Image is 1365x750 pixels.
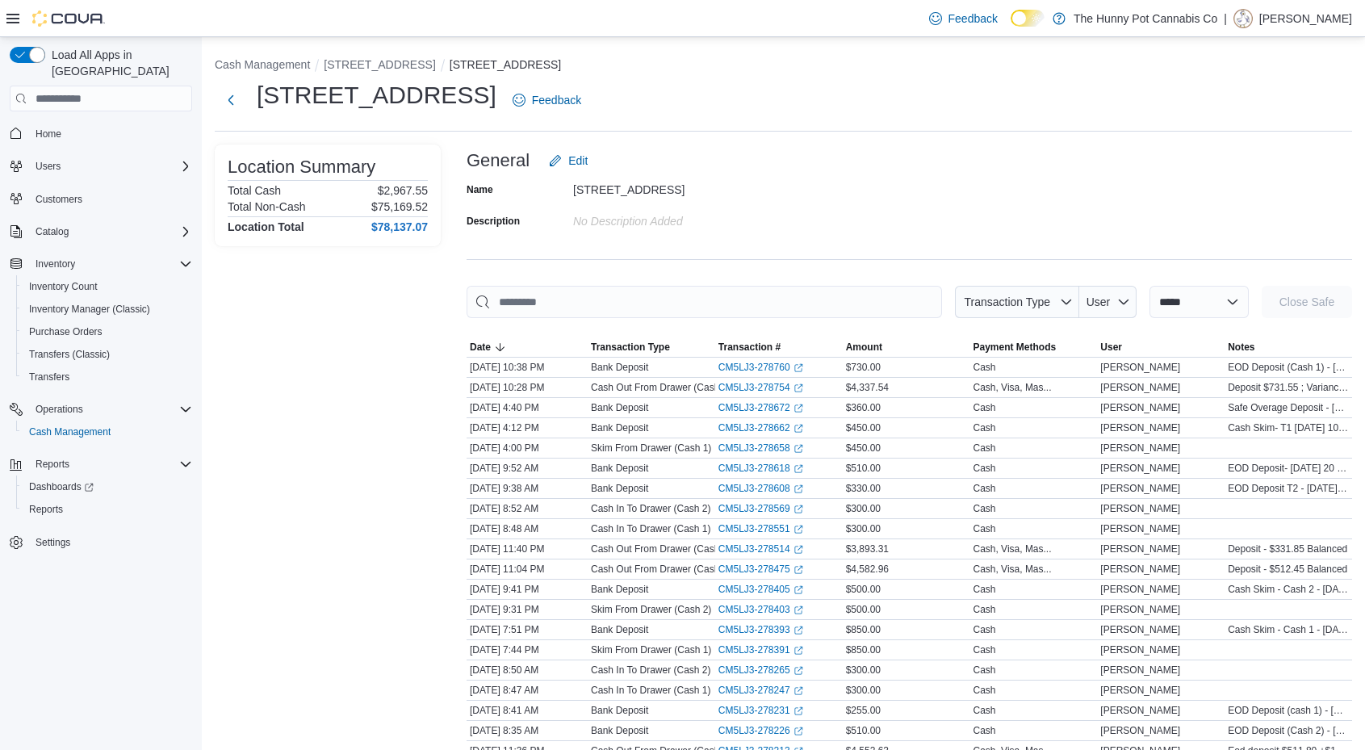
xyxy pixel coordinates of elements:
[923,2,1004,35] a: Feedback
[29,400,90,419] button: Operations
[1228,563,1347,576] span: Deposit - $512.45 Balanced
[1259,9,1352,28] p: [PERSON_NAME]
[3,121,199,145] button: Home
[32,10,105,27] img: Cova
[793,424,803,434] svg: External link
[591,522,711,535] p: Cash In To Drawer (Cash 1)
[324,58,435,71] button: [STREET_ADDRESS]
[1279,294,1334,310] span: Close Safe
[846,401,881,414] span: $360.00
[964,295,1050,308] span: Transaction Type
[1100,482,1180,495] span: [PERSON_NAME]
[846,623,881,636] span: $850.00
[718,563,803,576] a: CM5LJ3-278475External link
[1100,381,1180,394] span: [PERSON_NAME]
[1228,401,1349,414] span: Safe Overage Deposit - [DATE] $20 x 18
[973,643,995,656] div: Cash
[846,704,881,717] span: $255.00
[948,10,998,27] span: Feedback
[955,286,1079,318] button: Transaction Type
[467,479,588,498] div: [DATE] 9:38 AM
[467,499,588,518] div: [DATE] 8:52 AM
[467,580,588,599] div: [DATE] 9:41 PM
[718,381,803,394] a: CM5LJ3-278754External link
[29,222,192,241] span: Catalog
[846,603,881,616] span: $500.00
[718,543,803,555] a: CM5LJ3-278514External link
[718,664,803,677] a: CM5LJ3-278265External link
[718,623,803,636] a: CM5LJ3-278393External link
[29,480,94,493] span: Dashboards
[973,502,995,515] div: Cash
[591,684,711,697] p: Cash In To Drawer (Cash 1)
[591,341,670,354] span: Transaction Type
[1233,9,1253,28] div: Dillon Marquez
[23,277,104,296] a: Inventory Count
[10,115,192,596] nav: Complex example
[29,189,192,209] span: Customers
[23,500,69,519] a: Reports
[718,401,803,414] a: CM5LJ3-278672External link
[846,583,881,596] span: $500.00
[846,684,881,697] span: $300.00
[467,183,493,196] label: Name
[16,298,199,321] button: Inventory Manager (Classic)
[45,47,192,79] span: Load All Apps in [GEOGRAPHIC_DATA]
[793,646,803,656] svg: External link
[973,684,995,697] div: Cash
[23,300,192,319] span: Inventory Manager (Classic)
[718,603,803,616] a: CM5LJ3-278403External link
[467,701,588,720] div: [DATE] 8:41 AM
[1100,462,1180,475] span: [PERSON_NAME]
[29,303,150,316] span: Inventory Manager (Classic)
[23,277,192,296] span: Inventory Count
[718,442,803,455] a: CM5LJ3-278658External link
[973,583,995,596] div: Cash
[228,184,281,197] h6: Total Cash
[973,724,995,737] div: Cash
[1087,295,1111,308] span: User
[718,704,803,717] a: CM5LJ3-278231External link
[973,341,1056,354] span: Payment Methods
[467,358,588,377] div: [DATE] 10:38 PM
[846,442,881,455] span: $450.00
[1011,10,1045,27] input: Dark Mode
[1228,381,1349,394] span: Deposit $731.55 ; Variance +0.02
[591,583,648,596] p: Bank Deposit
[470,341,491,354] span: Date
[467,215,520,228] label: Description
[36,458,69,471] span: Reports
[3,187,199,211] button: Customers
[215,84,247,116] button: Next
[467,438,588,458] div: [DATE] 4:00 PM
[467,559,588,579] div: [DATE] 11:04 PM
[371,200,428,213] p: $75,169.52
[1228,543,1347,555] span: Deposit - $331.85 Balanced
[1225,337,1352,357] button: Notes
[467,600,588,619] div: [DATE] 9:31 PM
[718,421,803,434] a: CM5LJ3-278662External link
[467,620,588,639] div: [DATE] 7:51 PM
[973,664,995,677] div: Cash
[467,640,588,660] div: [DATE] 7:44 PM
[973,401,995,414] div: Cash
[1228,583,1349,596] span: Cash Skim - Cash 2 - [DATE] $100 x 4 - $20 x 5
[506,84,588,116] a: Feedback
[1100,341,1122,354] span: User
[591,603,711,616] p: Skim From Drawer (Cash 2)
[1100,401,1180,414] span: [PERSON_NAME]
[23,300,157,319] a: Inventory Manager (Classic)
[16,421,199,443] button: Cash Management
[591,421,648,434] p: Bank Deposit
[467,459,588,478] div: [DATE] 9:52 AM
[467,519,588,538] div: [DATE] 8:48 AM
[973,543,1051,555] div: Cash, Visa, Mas...
[793,444,803,454] svg: External link
[793,383,803,393] svg: External link
[1262,286,1352,318] button: Close Safe
[36,536,70,549] span: Settings
[846,522,881,535] span: $300.00
[718,502,803,515] a: CM5LJ3-278569External link
[16,476,199,498] a: Dashboards
[29,455,192,474] span: Reports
